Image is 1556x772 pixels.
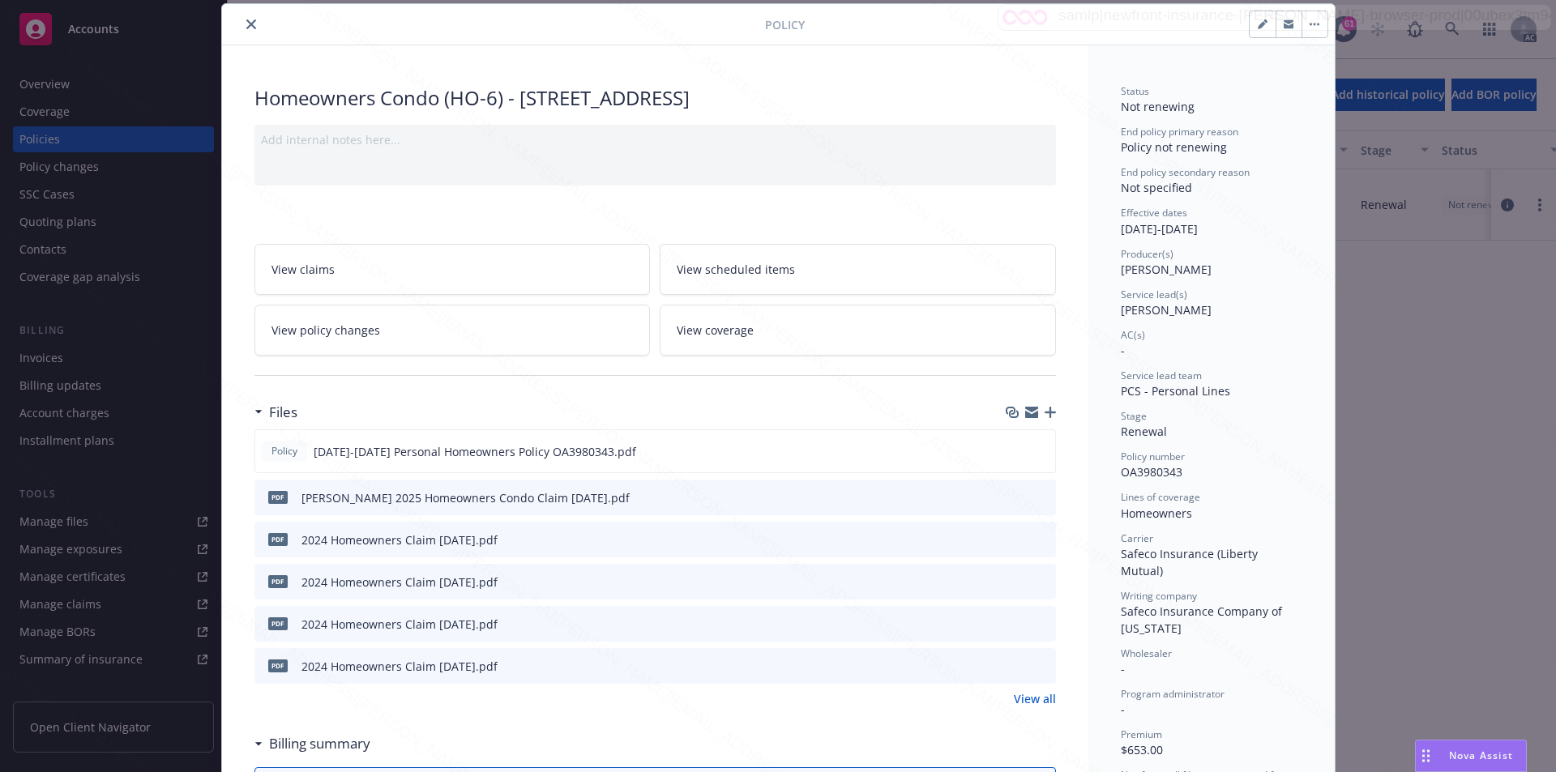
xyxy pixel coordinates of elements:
div: 2024 Homeowners Claim [DATE].pdf [301,531,498,548]
a: View claims [254,244,651,295]
span: Wholesaler [1121,646,1172,660]
button: preview file [1035,489,1049,506]
button: download file [1009,489,1022,506]
span: Not renewing [1121,99,1195,114]
span: Safeco Insurance Company of [US_STATE] [1121,604,1285,636]
span: View coverage [677,322,754,339]
div: [PERSON_NAME] 2025 Homeowners Condo Claim [DATE].pdf [301,489,630,506]
button: preview file [1035,658,1049,675]
span: Policy [268,444,301,459]
span: End policy secondary reason [1121,165,1250,179]
span: pdf [268,659,288,672]
span: Not specified [1121,180,1192,195]
span: - [1121,702,1125,717]
button: preview file [1035,616,1049,633]
span: [PERSON_NAME] [1121,302,1212,318]
span: Effective dates [1121,206,1187,220]
span: [DATE]-[DATE] Personal Homeowners Policy OA3980343.pdf [314,443,636,460]
h3: Files [269,402,297,423]
span: Premium [1121,727,1162,741]
span: pdf [268,617,288,629]
span: Homeowners [1121,505,1192,521]
button: preview file [1034,443,1049,460]
button: download file [1009,616,1022,633]
span: AC(s) [1121,328,1145,342]
button: download file [1008,443,1021,460]
button: close [242,15,261,34]
span: Producer(s) [1121,247,1173,261]
span: Carrier [1121,531,1153,545]
div: 2024 Homeowners Claim [DATE].pdf [301,658,498,675]
span: pdf [268,491,288,503]
span: Policy number [1121,450,1185,463]
span: $653.00 [1121,742,1163,757]
span: - [1121,343,1125,358]
button: preview file [1035,531,1049,548]
div: Files [254,402,297,423]
span: Renewal [1121,424,1167,439]
a: View policy changes [254,305,651,356]
span: View scheduled items [677,261,795,278]
div: Drag to move [1416,740,1436,771]
span: Lines of coverage [1121,490,1200,504]
span: pdf [268,533,288,545]
span: - [1121,661,1125,676]
span: Nova Assist [1449,749,1513,762]
div: Add internal notes here... [261,131,1049,148]
button: preview file [1035,574,1049,591]
span: Stage [1121,409,1147,423]
h3: Billing summary [269,733,370,754]
span: View policy changes [271,322,380,339]
span: OA3980343 [1121,464,1182,480]
button: download file [1009,658,1022,675]
span: PCS - Personal Lines [1121,383,1230,399]
div: Homeowners Condo (HO-6) - [STREET_ADDRESS] [254,84,1056,112]
span: Writing company [1121,589,1197,603]
a: View coverage [660,305,1056,356]
span: Service lead(s) [1121,288,1187,301]
span: Safeco Insurance (Liberty Mutual) [1121,546,1261,578]
button: download file [1009,531,1022,548]
button: Nova Assist [1415,740,1527,772]
span: Policy not renewing [1121,139,1227,155]
span: [PERSON_NAME] [1121,262,1212,277]
div: Billing summary [254,733,370,754]
a: View scheduled items [660,244,1056,295]
span: Policy [765,16,805,33]
span: Program administrator [1121,687,1225,701]
div: 2024 Homeowners Claim [DATE].pdf [301,574,498,591]
span: Status [1121,84,1149,98]
a: View all [1014,690,1056,707]
div: [DATE] - [DATE] [1121,206,1302,237]
span: pdf [268,575,288,587]
div: 2024 Homeowners Claim [DATE].pdf [301,616,498,633]
span: View claims [271,261,335,278]
span: End policy primary reason [1121,125,1238,139]
button: download file [1009,574,1022,591]
span: Service lead team [1121,369,1202,382]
